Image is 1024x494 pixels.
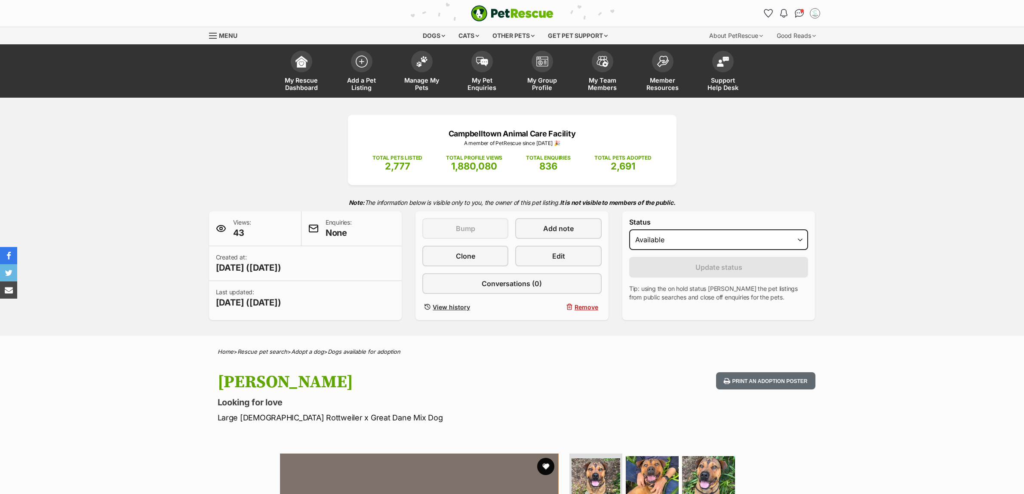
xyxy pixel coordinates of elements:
div: > > > [196,349,828,355]
span: My Rescue Dashboard [282,77,321,91]
span: Member Resources [643,77,682,91]
a: View history [422,301,508,313]
img: team-members-icon-5396bd8760b3fe7c0b43da4ab00e1e3bb1a5d9ba89233759b79545d2d3fc5d0d.svg [597,56,609,67]
span: [DATE] ([DATE]) [216,262,281,274]
p: Enquiries: [326,218,352,239]
p: A member of PetRescue since [DATE] 🎉 [361,139,664,147]
a: My Pet Enquiries [452,46,512,98]
p: TOTAL PROFILE VIEWS [446,154,502,162]
button: favourite [537,458,554,475]
a: My Rescue Dashboard [271,46,332,98]
p: Views: [233,218,251,239]
p: TOTAL PETS LISTED [372,154,422,162]
img: Animal Care Facility Staff profile pic [811,9,819,18]
span: None [326,227,352,239]
span: My Team Members [583,77,622,91]
p: TOTAL PETS ADOPTED [594,154,652,162]
p: Looking for love [218,396,581,408]
a: Home [218,348,234,355]
img: logo-e224e6f780fb5917bec1dbf3a21bbac754714ae5b6737aabdf751b685950b380.svg [471,5,554,22]
a: My Group Profile [512,46,572,98]
a: Manage My Pets [392,46,452,98]
p: Last updated: [216,288,281,309]
p: The information below is visible only to you, the owner of this pet listing. [209,194,815,211]
a: Conversations (0) [422,273,602,294]
span: Edit [552,251,565,261]
button: Print an adoption poster [716,372,815,390]
a: Add a Pet Listing [332,46,392,98]
span: Clone [456,251,475,261]
a: Conversations [793,6,806,20]
button: Bump [422,218,508,239]
p: Large [DEMOGRAPHIC_DATA] Rottweiler x Great Dane Mix Dog [218,412,581,423]
a: Rescue pet search [237,348,287,355]
ul: Account quick links [762,6,822,20]
button: Notifications [777,6,791,20]
a: Support Help Desk [693,46,753,98]
span: View history [433,303,470,312]
a: Menu [209,27,243,43]
a: PetRescue [471,5,554,22]
a: Add note [515,218,601,239]
span: [DATE] ([DATE]) [216,296,281,309]
p: Campbelltown Animal Care Facility [361,128,664,139]
span: 2,691 [611,161,635,172]
img: chat-41dd97257d64d25036548639549fe6c8038ab92f7586957e7f3b1b290dea8141.svg [795,9,804,18]
a: Favourites [762,6,775,20]
span: Remove [575,303,598,312]
a: My Team Members [572,46,633,98]
img: manage-my-pets-icon-02211641906a0b7f246fdf0571729dbe1e7629f14944591b6c1af311fb30b64b.svg [416,56,428,67]
span: Support Help Desk [704,77,742,91]
span: 1,880,080 [451,161,497,172]
p: TOTAL ENQUIRIES [526,154,570,162]
span: 2,777 [385,161,410,172]
span: 836 [539,161,557,172]
span: Bump [456,223,475,234]
span: Add a Pet Listing [342,77,381,91]
span: My Pet Enquiries [463,77,501,91]
label: Status [629,218,809,226]
strong: Note: [349,199,365,206]
a: Edit [515,246,601,266]
p: Tip: using the on hold status [PERSON_NAME] the pet listings from public searches and close off e... [629,284,809,302]
img: help-desk-icon-fdf02630f3aa405de69fd3d07c3f3aa587a6932b1a1747fa1d2bba05be0121f9.svg [717,56,729,67]
img: group-profile-icon-3fa3cf56718a62981997c0bc7e787c4b2cf8bcc04b72c1350f741eb67cf2f40e.svg [536,56,548,67]
span: Menu [219,32,237,39]
button: My account [808,6,822,20]
div: Cats [452,27,485,44]
img: add-pet-listing-icon-0afa8454b4691262ce3f59096e99ab1cd57d4a30225e0717b998d2c9b9846f56.svg [356,56,368,68]
span: 43 [233,227,251,239]
img: pet-enquiries-icon-7e3ad2cf08bfb03b45e93fb7055b45f3efa6380592205ae92323e6603595dc1f.svg [476,57,488,66]
div: Get pet support [542,27,614,44]
img: dashboard-icon-eb2f2d2d3e046f16d808141f083e7271f6b2e854fb5c12c21221c1fb7104beca.svg [295,56,308,68]
p: Created at: [216,253,281,274]
strong: It is not visible to members of the public. [560,199,676,206]
a: Adopt a dog [291,348,324,355]
span: Update status [695,262,742,272]
h1: [PERSON_NAME] [218,372,581,392]
a: Dogs available for adoption [328,348,400,355]
img: member-resources-icon-8e73f808a243e03378d46382f2149f9095a855e16c252ad45f914b54edf8863c.svg [657,56,669,67]
div: Dogs [417,27,451,44]
button: Remove [515,301,601,313]
span: My Group Profile [523,77,562,91]
div: Other pets [486,27,541,44]
div: About PetRescue [703,27,769,44]
span: Manage My Pets [403,77,441,91]
span: Conversations (0) [482,278,542,289]
a: Clone [422,246,508,266]
div: Good Reads [771,27,822,44]
img: notifications-46538b983faf8c2785f20acdc204bb7945ddae34d4c08c2a6579f10ce5e182be.svg [780,9,787,18]
span: Add note [543,223,574,234]
button: Update status [629,257,809,278]
a: Member Resources [633,46,693,98]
